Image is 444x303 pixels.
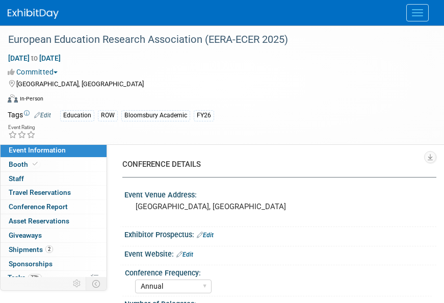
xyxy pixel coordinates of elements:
span: Staff [9,174,24,183]
a: Edit [34,112,51,119]
span: 77% [28,274,42,282]
span: Travel Reservations [9,188,71,196]
img: ExhibitDay [8,9,59,19]
div: Event Rating [8,125,36,130]
a: Sponsorships [1,257,107,271]
div: Exhibitor Prospectus: [124,227,436,240]
span: Conference Report [9,203,68,211]
span: Giveaways [9,231,42,239]
span: Tasks [8,273,42,282]
div: CONFERENCE DETAILS [122,159,429,170]
span: Event Information [9,146,66,154]
span: to [30,54,39,62]
div: Conference Frequency: [125,265,432,278]
div: FY26 [194,110,214,121]
a: Staff [1,172,107,186]
a: Event Information [1,143,107,157]
a: Travel Reservations [1,186,107,199]
div: European Education Research Association (EERA-ECER 2025) [5,31,424,49]
span: Shipments [9,245,53,254]
span: Asset Reservations [9,217,69,225]
td: Toggle Event Tabs [86,277,107,290]
button: Committed [8,67,62,77]
a: Tasks77% [1,271,107,285]
div: ROW [98,110,118,121]
span: [DATE] [DATE] [8,54,61,63]
a: Edit [197,232,214,239]
div: Event Format [8,93,431,108]
div: Event Website: [124,246,436,260]
div: Event Venue Address: [124,187,436,200]
a: Giveaways [1,229,107,242]
span: Booth [9,160,40,168]
td: Personalize Event Tab Strip [68,277,86,290]
button: Menu [406,4,429,21]
div: Education [60,110,94,121]
img: Format-Inperson.png [8,94,18,103]
div: In-Person [19,95,43,103]
span: [GEOGRAPHIC_DATA], [GEOGRAPHIC_DATA] [16,80,144,88]
a: Shipments2 [1,243,107,257]
a: Booth [1,158,107,171]
pre: [GEOGRAPHIC_DATA], [GEOGRAPHIC_DATA] [136,202,425,211]
span: Sponsorships [9,260,53,268]
a: Conference Report [1,200,107,214]
span: 2 [45,245,53,253]
a: Edit [176,251,193,258]
div: Bloomsbury Academic [121,110,190,121]
a: Asset Reservations [1,214,107,228]
td: Tags [8,110,51,121]
i: Booth reservation complete [33,161,38,167]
